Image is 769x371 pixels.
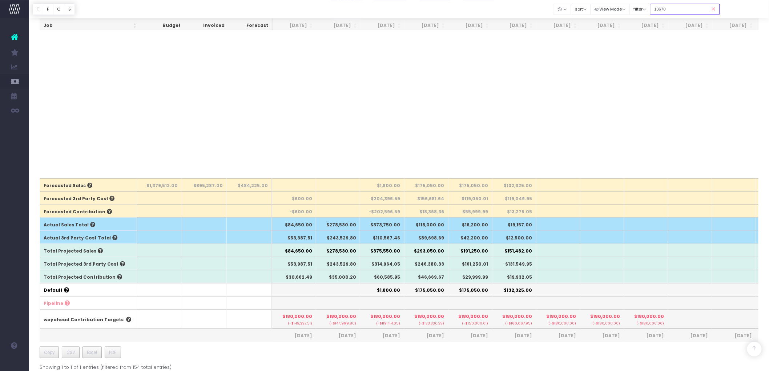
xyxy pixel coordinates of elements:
span: $180,000.00 [371,313,400,320]
button: PDF [105,347,121,358]
th: Feb 26: activate to sort column ascending [580,19,624,33]
th: $375,550.00 [360,244,404,257]
th: Mar 26: activate to sort column ascending [625,19,669,33]
button: View Mode [591,4,630,15]
button: Excel [82,347,102,358]
th: Nov 25: activate to sort column ascending [448,19,492,33]
th: Total Projected Contribution [40,270,137,283]
button: C [53,4,65,15]
th: $156,681.64 [404,191,448,205]
th: $278,530.00 [316,218,360,231]
div: Vertical button group [33,4,75,15]
th: $314,964.05 [360,257,404,270]
th: May 26: activate to sort column ascending [713,19,757,33]
span: [DATE] [672,332,708,339]
th: $161,250.01 [448,257,492,270]
span: $180,000.00 [326,313,356,320]
th: $175,050.00 [448,178,492,191]
small: (-$119,414.05) [364,320,400,326]
span: [DATE] [276,332,312,339]
img: images/default_profile_image.png [9,356,20,367]
th: $1,800.00 [360,178,404,191]
th: Total Projected Sales [40,244,137,257]
th: $131,549.95 [492,257,536,270]
th: Default [40,283,137,296]
span: [DATE] [716,332,752,339]
th: Job: activate to sort column ascending [40,19,140,33]
th: Budget [140,19,184,33]
th: $13,275.05 [492,205,536,218]
th: $132,325.00 [492,178,536,191]
span: $180,000.00 [591,313,620,320]
span: [DATE] [364,332,400,339]
th: $60,585.95 [360,270,404,283]
div: Showing 1 to 1 of 1 entries (filtered from 154 total entries) [40,360,172,371]
th: Oct 25: activate to sort column ascending [404,19,448,33]
small: (-$150,000.01) [452,320,488,326]
small: (-$144,999.80) [320,320,356,326]
span: $180,000.00 [415,313,444,320]
th: Dec 25: activate to sort column ascending [492,19,536,33]
th: $484,225.00 [227,178,272,191]
span: $180,000.00 [635,313,664,320]
th: $18,368.36 [404,205,448,218]
th: $175,050.00 [448,283,492,296]
span: [DATE] [584,332,620,339]
button: filter [629,4,651,15]
th: $191,250.00 [448,244,492,257]
span: [DATE] [452,332,488,339]
th: $84,650.00 [272,218,316,231]
th: $151,482.00 [492,244,536,257]
small: (-$133,330.33) [408,320,444,326]
th: $55,999.99 [448,205,492,218]
input: Search... [650,4,720,15]
span: [DATE] [320,332,356,339]
small: (-$180,000.00) [584,320,620,326]
span: CSV [67,349,75,356]
th: Actual Sales Total [40,218,137,231]
span: [DATE] [540,332,576,339]
th: Jul 25: activate to sort column ascending [273,19,317,33]
th: Forecast [228,19,273,33]
span: $180,000.00 [503,313,532,320]
th: -$600.00 [272,205,316,218]
th: $12,500.00 [492,231,536,244]
th: Forecasted Contribution [40,205,137,218]
th: $46,669.67 [404,270,448,283]
th: $243,529.80 [316,257,360,270]
th: $42,200.00 [448,231,492,244]
th: $243,529.80 [316,231,360,244]
button: sort [571,4,591,15]
th: Aug 25: activate to sort column ascending [317,19,361,33]
th: Actual 3rd Party Cost Total [40,231,137,244]
span: [DATE] [628,332,664,339]
th: $600.00 [272,191,316,205]
th: $16,200.00 [448,218,492,231]
th: Sep 25: activate to sort column ascending [361,19,404,33]
span: Copy [44,349,55,356]
th: Forecasted 3rd Party Cost [40,191,137,205]
th: Pipeline [40,296,137,309]
th: $895,287.00 [182,178,227,191]
small: (-$180,000.00) [540,320,576,326]
th: $175,050.00 [404,178,448,191]
button: Copy [40,347,59,358]
span: [DATE] [408,332,444,339]
span: PDF [109,349,116,356]
small: (-$160,067.95) [496,320,532,326]
th: $19,157.00 [492,218,536,231]
span: Forecasted Sales [44,182,92,189]
th: $132,325.00 [492,283,536,296]
th: $53,987.51 [272,257,316,270]
button: CSV [62,347,80,358]
th: $84,650.00 [272,244,316,257]
th: $29,999.99 [448,270,492,283]
button: T [33,4,43,15]
th: $30,662.49 [272,270,316,283]
th: Jan 26: activate to sort column ascending [536,19,580,33]
th: $110,567.46 [360,231,404,244]
th: $246,380.33 [404,257,448,270]
th: $89,698.69 [404,231,448,244]
small: (-$149,337.51) [276,320,312,326]
span: $180,000.00 [459,313,488,320]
